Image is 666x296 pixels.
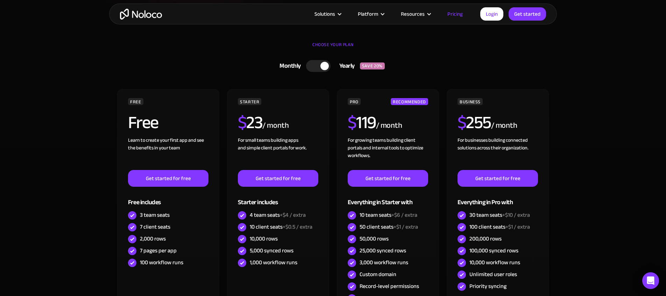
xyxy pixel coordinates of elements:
[469,247,518,254] div: 100,000 synced rows
[140,247,177,254] div: 7 pages per app
[391,210,417,220] span: +$6 / extra
[491,120,517,131] div: / month
[391,98,428,105] div: RECOMMENDED
[238,170,318,187] a: Get started for free
[128,187,208,209] div: Free includes
[358,9,378,18] div: Platform
[140,235,166,243] div: 2,000 rows
[642,272,659,289] div: Open Intercom Messenger
[271,61,306,71] div: Monthly
[250,223,312,231] div: 10 client seats
[128,136,208,170] div: Learn to create your first app and see the benefits in your team ‍
[348,136,428,170] div: For growing teams building client portals and internal tools to optimize workflows.
[469,259,520,266] div: 10,000 workflow runs
[250,211,306,219] div: 4 team seats
[469,211,530,219] div: 30 team seats
[469,282,506,290] div: Priority syncing
[360,211,417,219] div: 10 team seats
[401,9,425,18] div: Resources
[360,62,385,69] div: SAVE 20%
[360,235,389,243] div: 50,000 rows
[280,210,306,220] span: +$4 / extra
[360,223,418,231] div: 50 client seats
[116,39,550,57] div: CHOOSE YOUR PLAN
[480,7,503,21] a: Login
[331,61,360,71] div: Yearly
[469,235,502,243] div: 200,000 rows
[348,170,428,187] a: Get started for free
[238,106,247,139] span: $
[349,9,392,18] div: Platform
[458,106,466,139] span: $
[238,114,263,131] h2: 23
[505,222,530,232] span: +$1 / extra
[469,223,530,231] div: 100 client seats
[392,9,439,18] div: Resources
[128,114,158,131] h2: Free
[360,271,396,278] div: Custom domain
[250,259,297,266] div: 1,000 workflow runs
[458,98,483,105] div: BUSINESS
[250,247,293,254] div: 5,000 synced rows
[283,222,312,232] span: +$0.5 / extra
[140,259,183,266] div: 100 workflow runs
[469,271,517,278] div: Unlimited user roles
[128,170,208,187] a: Get started for free
[250,235,278,243] div: 10,000 rows
[458,114,491,131] h2: 255
[360,247,406,254] div: 25,000 synced rows
[262,120,289,131] div: / month
[348,114,376,131] h2: 119
[306,9,349,18] div: Solutions
[348,98,361,105] div: PRO
[458,170,538,187] a: Get started for free
[509,7,546,21] a: Get started
[238,187,318,209] div: Starter includes
[502,210,530,220] span: +$10 / extra
[376,120,402,131] div: / month
[238,136,318,170] div: For small teams building apps and simple client portals for work. ‍
[120,9,162,20] a: home
[439,9,472,18] a: Pricing
[360,282,419,290] div: Record-level permissions
[348,106,356,139] span: $
[128,98,143,105] div: FREE
[458,136,538,170] div: For businesses building connected solutions across their organization. ‍
[360,259,408,266] div: 3,000 workflow runs
[140,223,170,231] div: 7 client seats
[394,222,418,232] span: +$1 / extra
[314,9,335,18] div: Solutions
[140,211,170,219] div: 3 team seats
[458,187,538,209] div: Everything in Pro with
[348,187,428,209] div: Everything in Starter with
[238,98,261,105] div: STARTER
